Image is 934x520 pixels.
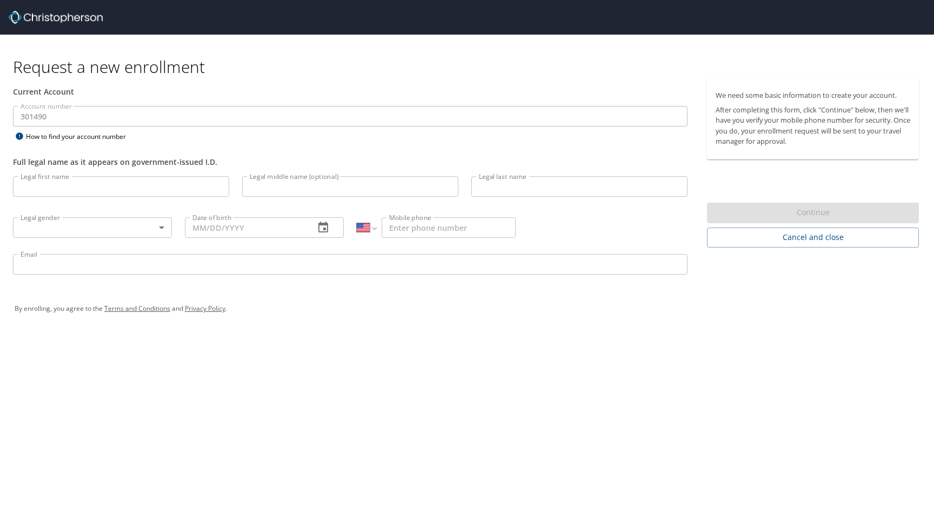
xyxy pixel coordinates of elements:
span: Cancel and close [716,231,910,244]
img: cbt logo [9,11,103,24]
div: ​ [13,217,172,238]
h1: Request a new enrollment [13,56,928,77]
a: Privacy Policy [185,304,225,313]
div: Current Account [13,86,688,97]
div: Full legal name as it appears on government-issued I.D. [13,156,688,168]
div: How to find your account number [13,130,148,143]
p: After completing this form, click "Continue" below, then we'll have you verify your mobile phone ... [716,105,910,146]
p: We need some basic information to create your account. [716,90,910,101]
div: By enrolling, you agree to the and . [15,295,919,322]
input: MM/DD/YYYY [185,217,306,238]
input: Enter phone number [382,217,516,238]
a: Terms and Conditions [104,304,170,313]
button: Cancel and close [707,228,919,248]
